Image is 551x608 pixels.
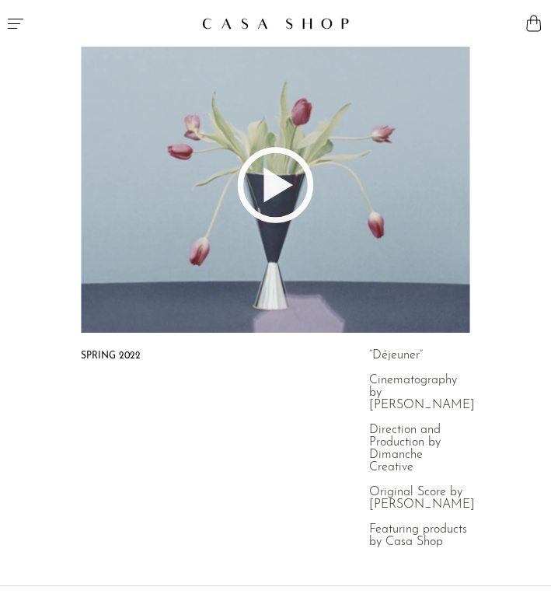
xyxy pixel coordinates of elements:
p: “Déjeuner” [369,349,470,362]
p: Original Score by [PERSON_NAME] [369,486,470,511]
p: Direction and Production by Dimanche Creative [369,424,470,473]
p: Featuring products by Casa Shop [369,523,470,548]
h3: Spring 2022 [81,349,141,364]
p: Cinematography by [PERSON_NAME] [369,374,470,411]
